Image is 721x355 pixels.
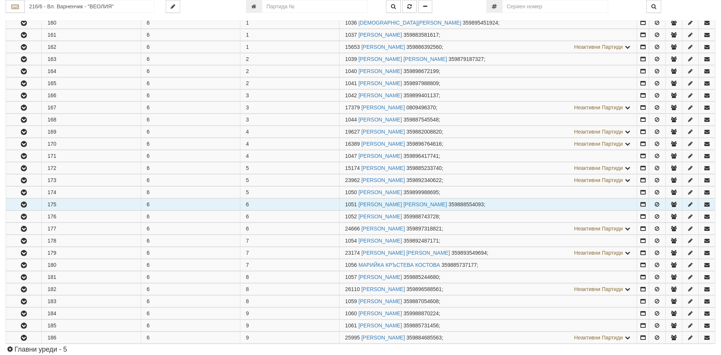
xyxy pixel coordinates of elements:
[361,286,405,292] a: [PERSON_NAME]
[452,250,487,256] span: 359893549694
[339,199,637,210] td: ;
[141,78,240,89] td: 6
[406,226,442,232] span: 359897318821
[463,20,498,26] span: 359895451924
[345,189,357,195] span: Партида №
[246,213,249,220] span: 6
[339,187,637,198] td: ;
[42,259,141,271] td: 180
[345,44,360,50] span: Партида №
[403,310,439,316] span: 359988870224
[246,298,249,304] span: 8
[42,235,141,247] td: 178
[403,298,439,304] span: 359887054608
[403,92,439,98] span: 359899401137
[339,211,637,223] td: ;
[358,322,402,329] a: [PERSON_NAME]
[339,283,637,295] td: ;
[339,114,637,126] td: ;
[339,102,637,114] td: ;
[246,274,249,280] span: 8
[358,68,402,74] a: [PERSON_NAME]
[141,114,240,126] td: 6
[141,126,240,138] td: 6
[345,32,357,38] span: Партида №
[339,29,637,41] td: ;
[339,235,637,247] td: ;
[246,177,249,183] span: 5
[361,250,450,256] a: [PERSON_NAME] [PERSON_NAME]
[246,44,249,50] span: 1
[345,129,360,135] span: Партида №
[339,41,637,53] td: ;
[361,335,405,341] a: [PERSON_NAME]
[574,335,623,341] span: Неактивни Партиди
[358,117,402,123] a: [PERSON_NAME]
[403,322,439,329] span: 359885731456
[141,332,240,344] td: 6
[574,44,623,50] span: Неактивни Партиди
[141,187,240,198] td: 6
[42,211,141,223] td: 176
[42,296,141,307] td: 183
[339,53,637,65] td: ;
[246,68,249,74] span: 2
[403,32,439,38] span: 359883581617
[42,65,141,77] td: 164
[406,141,442,147] span: 359896764616
[358,201,447,207] a: [PERSON_NAME] [PERSON_NAME]
[246,250,249,256] span: 7
[345,20,357,26] span: Партида №
[345,286,360,292] span: Партида №
[42,17,141,29] td: 160
[345,262,357,268] span: Партида №
[246,104,249,111] span: 3
[141,138,240,150] td: 6
[358,153,402,159] a: [PERSON_NAME]
[345,238,357,244] span: Партида №
[345,250,360,256] span: Партида №
[42,320,141,332] td: 185
[339,271,637,283] td: ;
[141,41,240,53] td: 6
[141,162,240,174] td: 6
[345,56,357,62] span: Партида №
[339,150,637,162] td: ;
[358,32,402,38] a: [PERSON_NAME]
[406,165,442,171] span: 359885233740
[574,141,623,147] span: Неактивни Партиди
[339,223,637,235] td: ;
[246,189,249,195] span: 5
[358,310,402,316] a: [PERSON_NAME]
[42,247,141,259] td: 179
[42,90,141,101] td: 166
[141,174,240,186] td: 6
[339,138,637,150] td: ;
[345,274,357,280] span: Партида №
[141,17,240,29] td: 6
[141,90,240,101] td: 6
[339,78,637,89] td: ;
[141,199,240,210] td: 6
[345,68,357,74] span: Партида №
[246,80,249,86] span: 2
[339,90,637,101] td: ;
[246,117,249,123] span: 3
[358,92,402,98] a: [PERSON_NAME]
[361,129,405,135] a: [PERSON_NAME]
[403,189,439,195] span: 359899988695
[403,274,439,280] span: 359885244680
[246,20,249,26] span: 1
[345,298,357,304] span: Партида №
[345,310,357,316] span: Партида №
[403,117,439,123] span: 359887545548
[141,296,240,307] td: 6
[339,332,637,344] td: ;
[361,177,405,183] a: [PERSON_NAME]
[141,320,240,332] td: 6
[339,174,637,186] td: ;
[246,56,249,62] span: 2
[345,322,357,329] span: Партида №
[42,199,141,210] td: 175
[246,262,249,268] span: 7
